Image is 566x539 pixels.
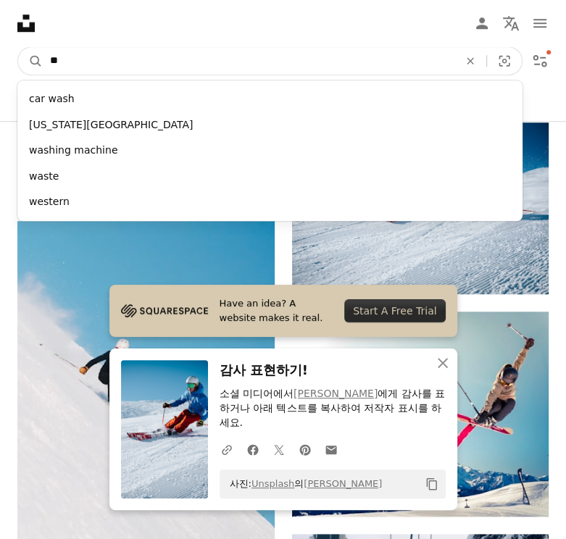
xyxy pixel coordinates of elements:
button: 언어 [496,9,525,38]
div: washing machine [17,138,523,164]
a: Have an idea? A website makes it real.Start A Free Trial [109,285,457,337]
a: Facebook에 공유 [240,435,266,464]
a: 로그인 / 가입 [467,9,496,38]
p: 소셜 미디어에서 에게 감사를 표하거나 아래 텍스트를 복사하여 저작자 표시를 하세요. [220,387,446,430]
button: 필터 [525,46,554,75]
a: Pinterest에 공유 [292,435,318,464]
form: 사이트 전체에서 이미지 찾기 [17,46,523,75]
a: 이메일로 공유에 공유 [318,435,344,464]
a: Unsplash [251,478,294,489]
div: waste [17,164,523,190]
span: Have an idea? A website makes it real. [220,296,333,325]
button: Unsplash 검색 [18,47,43,75]
div: Start A Free Trial [344,299,445,322]
a: [PERSON_NAME] [304,478,382,489]
a: 장비 세트로 눈 위에서 스키를 타는 사람 [17,418,275,431]
img: file-1705255347840-230a6ab5bca9image [121,300,208,322]
h3: 감사 표현하기! [220,360,446,381]
div: [US_STATE][GEOGRAPHIC_DATA] [17,112,523,138]
button: 메뉴 [525,9,554,38]
button: 클립보드에 복사하기 [420,472,444,496]
button: 삭제 [454,47,486,75]
a: [PERSON_NAME] [294,388,378,399]
span: 사진: 의 [222,472,383,496]
a: Twitter에 공유 [266,435,292,464]
div: western [17,189,523,215]
a: 홈 — Unsplash [17,14,35,32]
button: 시각적 검색 [487,47,522,75]
div: car wash [17,86,523,112]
